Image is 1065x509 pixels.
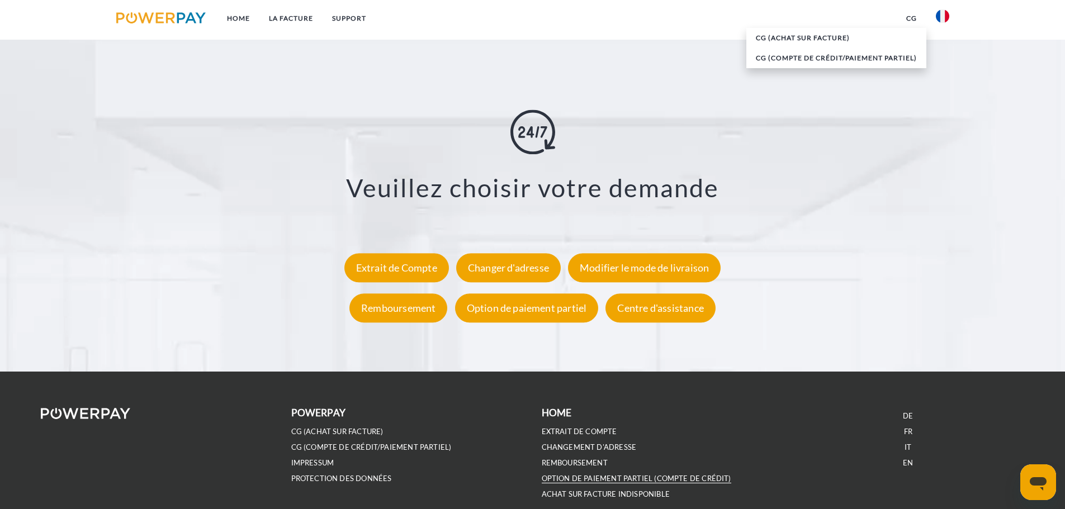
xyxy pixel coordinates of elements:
[542,407,572,418] b: Home
[217,8,259,28] a: Home
[936,9,949,23] img: fr
[897,8,926,28] a: CG
[542,474,731,483] a: OPTION DE PAIEMENT PARTIEL (Compte de crédit)
[565,261,723,274] a: Modifier le mode de livraison
[905,443,911,452] a: IT
[903,458,913,468] a: EN
[291,443,452,452] a: CG (Compte de crédit/paiement partiel)
[349,293,447,322] div: Remboursement
[1020,464,1056,500] iframe: Bouton de lancement de la fenêtre de messagerie
[542,489,670,499] a: ACHAT SUR FACTURE INDISPONIBLE
[510,110,555,154] img: online-shopping.svg
[542,443,637,452] a: Changement d'adresse
[542,427,617,436] a: EXTRAIT DE COMPTE
[291,474,392,483] a: PROTECTION DES DONNÉES
[347,302,450,314] a: Remboursement
[453,261,564,274] a: Changer d'adresse
[903,411,913,421] a: DE
[41,408,131,419] img: logo-powerpay-white.svg
[605,293,715,322] div: Centre d'assistance
[746,48,926,68] a: CG (Compte de crédit/paiement partiel)
[291,407,345,418] b: POWERPAY
[344,253,449,282] div: Extrait de Compte
[456,253,561,282] div: Changer d'adresse
[342,261,452,274] a: Extrait de Compte
[452,302,602,314] a: Option de paiement partiel
[67,172,998,203] h3: Veuillez choisir votre demande
[603,302,718,314] a: Centre d'assistance
[116,12,206,23] img: logo-powerpay.svg
[291,458,334,468] a: IMPRESSUM
[542,458,608,468] a: REMBOURSEMENT
[455,293,599,322] div: Option de paiement partiel
[904,427,912,436] a: FR
[291,427,384,436] a: CG (achat sur facture)
[568,253,721,282] div: Modifier le mode de livraison
[259,8,323,28] a: LA FACTURE
[746,28,926,48] a: CG (achat sur facture)
[323,8,376,28] a: Support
